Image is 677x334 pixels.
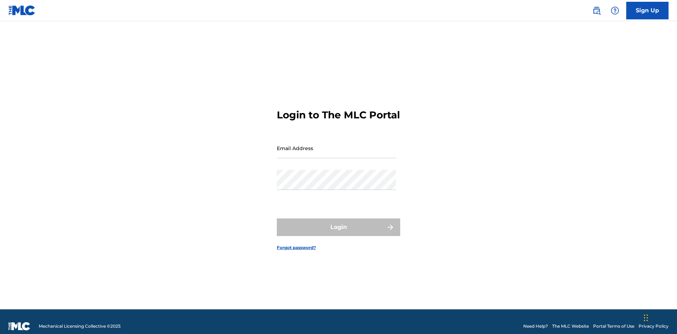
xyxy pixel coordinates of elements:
div: Help [608,4,622,18]
a: Privacy Policy [639,323,669,329]
a: Sign Up [626,2,669,19]
div: Drag [644,307,648,328]
img: search [592,6,601,15]
img: help [611,6,619,15]
h3: Login to The MLC Portal [277,109,400,121]
img: MLC Logo [8,5,36,16]
span: Mechanical Licensing Collective © 2025 [39,323,121,329]
iframe: Chat Widget [642,300,677,334]
img: logo [8,322,30,330]
a: Need Help? [523,323,548,329]
a: The MLC Website [552,323,589,329]
a: Public Search [590,4,604,18]
a: Portal Terms of Use [593,323,634,329]
a: Forgot password? [277,245,316,251]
